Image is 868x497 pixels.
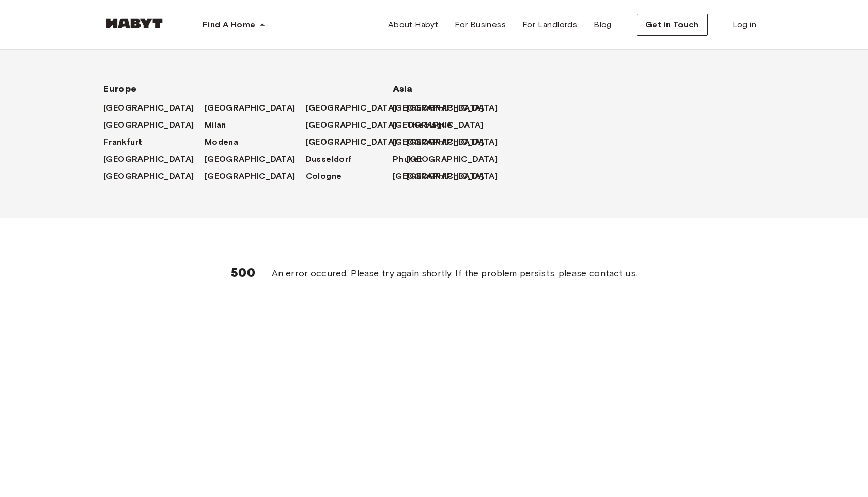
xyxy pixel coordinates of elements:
a: [GEOGRAPHIC_DATA] [393,136,494,148]
a: [GEOGRAPHIC_DATA] [306,102,407,114]
a: [GEOGRAPHIC_DATA] [205,170,306,182]
a: Blog [585,14,620,35]
span: About Habyt [388,19,438,31]
a: About Habyt [380,14,446,35]
a: [GEOGRAPHIC_DATA] [205,153,306,165]
a: [GEOGRAPHIC_DATA] [393,119,494,131]
span: [GEOGRAPHIC_DATA] [103,170,194,182]
button: Get in Touch [637,14,708,36]
span: [GEOGRAPHIC_DATA] [205,102,296,114]
a: Dusseldorf [306,153,363,165]
a: [GEOGRAPHIC_DATA] [103,153,205,165]
span: Frankfurt [103,136,143,148]
span: [GEOGRAPHIC_DATA] [103,153,194,165]
a: [GEOGRAPHIC_DATA] [306,136,407,148]
span: [GEOGRAPHIC_DATA] [306,119,397,131]
span: [GEOGRAPHIC_DATA] [306,136,397,148]
span: For Landlords [522,19,577,31]
a: For Landlords [514,14,585,35]
a: [GEOGRAPHIC_DATA] [393,170,494,182]
h6: 500 [231,262,255,284]
span: Asia [393,83,475,95]
button: Find A Home [194,14,274,35]
span: [GEOGRAPHIC_DATA] [306,102,397,114]
span: Dusseldorf [306,153,352,165]
a: [GEOGRAPHIC_DATA] [205,102,306,114]
span: Get in Touch [645,19,699,31]
a: [GEOGRAPHIC_DATA] [306,119,407,131]
span: Europe [103,83,360,95]
span: Cologne [306,170,342,182]
a: [GEOGRAPHIC_DATA] [103,102,205,114]
span: Modena [205,136,238,148]
span: [GEOGRAPHIC_DATA] [393,102,484,114]
a: [GEOGRAPHIC_DATA] [103,170,205,182]
a: Milan [205,119,237,131]
span: [GEOGRAPHIC_DATA] [205,170,296,182]
span: An error occured. Please try again shortly. If the problem persists, please contact us. [272,267,637,280]
span: [GEOGRAPHIC_DATA] [103,102,194,114]
a: [GEOGRAPHIC_DATA] [393,102,494,114]
span: [GEOGRAPHIC_DATA] [103,119,194,131]
span: Phuket [393,153,422,165]
a: Phuket [393,153,432,165]
a: Log in [724,14,765,35]
a: For Business [446,14,514,35]
span: [GEOGRAPHIC_DATA] [393,170,484,182]
a: [GEOGRAPHIC_DATA] [407,136,508,148]
span: [GEOGRAPHIC_DATA] [393,119,484,131]
a: Cologne [306,170,352,182]
span: [GEOGRAPHIC_DATA] [205,153,296,165]
span: [GEOGRAPHIC_DATA] [407,153,498,165]
span: Log in [733,19,756,31]
span: Blog [594,19,612,31]
a: Frankfurt [103,136,153,148]
a: [GEOGRAPHIC_DATA] [407,153,508,165]
img: Habyt [103,18,165,28]
span: [GEOGRAPHIC_DATA] [393,136,484,148]
a: [GEOGRAPHIC_DATA] [407,170,508,182]
span: For Business [455,19,506,31]
a: Modena [205,136,249,148]
a: [GEOGRAPHIC_DATA] [103,119,205,131]
span: Find A Home [203,19,255,31]
span: Milan [205,119,226,131]
a: [GEOGRAPHIC_DATA] [407,102,508,114]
